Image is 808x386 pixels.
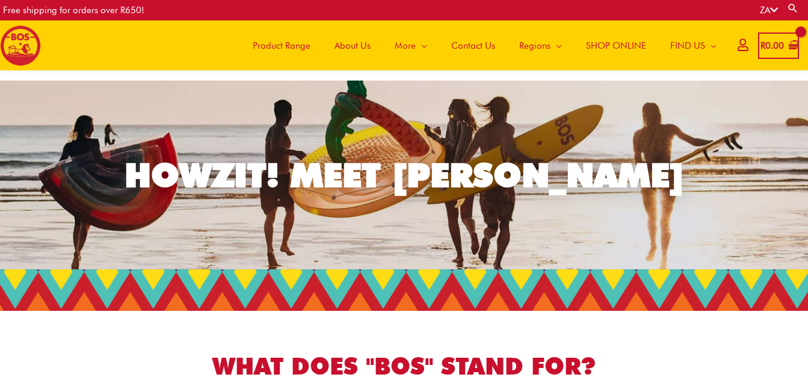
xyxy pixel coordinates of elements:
span: SHOP ONLINE [586,28,646,64]
a: Search button [787,2,799,14]
span: More [395,28,416,64]
span: Contact Us [451,28,495,64]
a: Product Range [241,20,322,70]
a: SHOP ONLINE [574,20,658,70]
span: Product Range [253,28,310,64]
span: Regions [519,28,550,64]
a: Regions [507,20,574,70]
a: About Us [322,20,383,70]
nav: Site Navigation [232,20,729,70]
span: FIND US [670,28,705,64]
bdi: 0.00 [760,40,784,51]
a: ZA [760,5,778,16]
span: About Us [335,28,371,64]
span: R [760,40,765,51]
h1: WHAT DOES "BOS" STAND FOR? [67,350,741,383]
a: Contact Us [439,20,507,70]
a: More [383,20,439,70]
div: HOWZIT! MEET [PERSON_NAME] [125,159,684,192]
a: View Shopping Cart, empty [758,32,799,60]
